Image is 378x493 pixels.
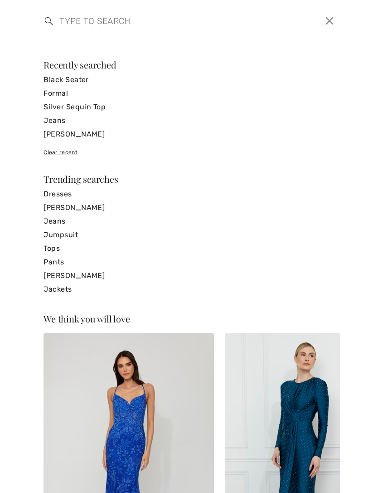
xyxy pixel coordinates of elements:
[44,312,130,325] span: We think you will love
[21,6,40,15] span: Chat
[44,187,334,201] a: Dresses
[322,14,336,28] button: Close
[44,175,334,184] div: Trending searches
[44,148,334,156] div: Clear recent
[44,87,334,100] a: Formal
[44,283,334,296] a: Jackets
[44,73,334,87] a: Black Seater
[44,60,334,69] div: Recently searched
[45,17,53,25] img: search the website
[44,114,334,127] a: Jeans
[44,215,334,228] a: Jeans
[44,127,334,141] a: [PERSON_NAME]
[44,201,334,215] a: [PERSON_NAME]
[53,7,261,34] input: TYPE TO SEARCH
[44,100,334,114] a: Silver Sequin Top
[44,228,334,242] a: Jumpsuit
[44,255,334,269] a: Pants
[44,242,334,255] a: Tops
[44,269,334,283] a: [PERSON_NAME]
